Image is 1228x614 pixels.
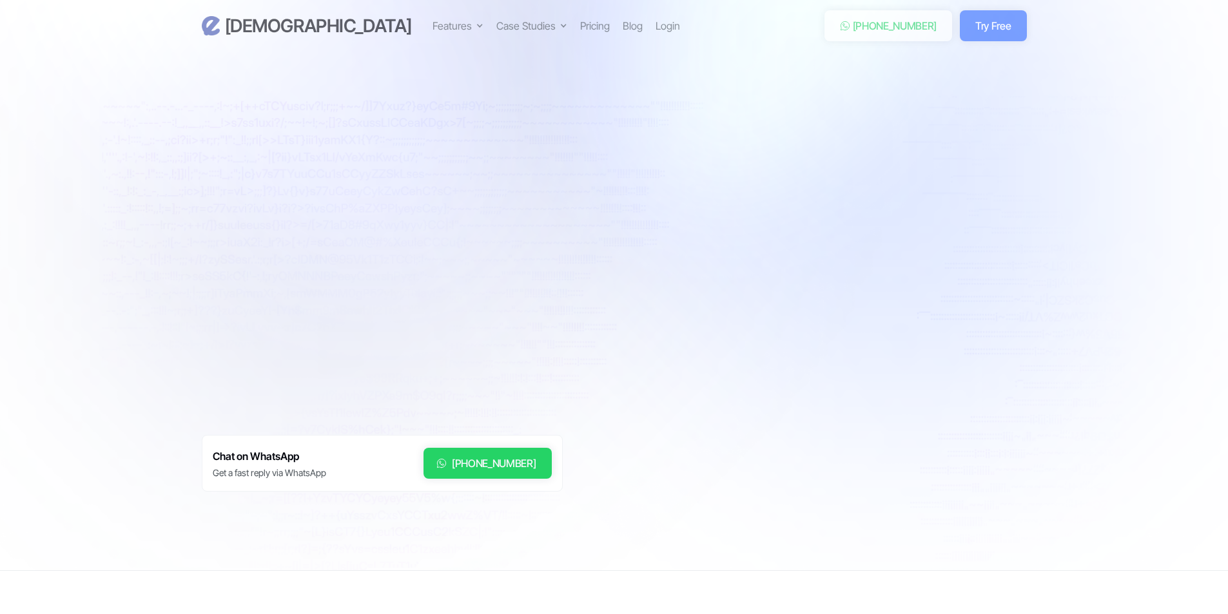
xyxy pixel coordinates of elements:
[496,18,567,34] div: Case Studies
[213,448,326,465] h6: Chat on WhatsApp
[960,10,1026,41] a: Try Free
[853,18,937,34] div: [PHONE_NUMBER]
[225,15,412,37] h3: [DEMOGRAPHIC_DATA]
[580,18,610,34] a: Pricing
[656,18,680,34] a: Login
[433,18,483,34] div: Features
[623,18,643,34] a: Blog
[202,15,412,37] a: home
[433,18,472,34] div: Features
[496,18,556,34] div: Case Studies
[213,466,326,479] div: Get a fast reply via WhatsApp
[452,456,536,471] div: [PHONE_NUMBER]
[824,10,953,41] a: [PHONE_NUMBER]
[424,448,552,479] a: [PHONE_NUMBER]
